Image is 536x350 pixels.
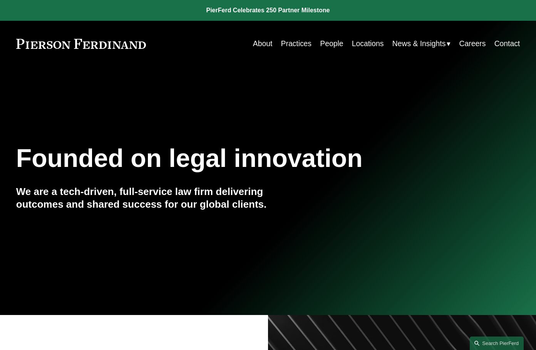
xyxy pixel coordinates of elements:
[16,144,436,173] h1: Founded on legal innovation
[392,36,451,51] a: folder dropdown
[470,337,524,350] a: Search this site
[392,37,446,50] span: News & Insights
[281,36,312,51] a: Practices
[494,36,520,51] a: Contact
[253,36,273,51] a: About
[16,185,268,211] h4: We are a tech-driven, full-service law firm delivering outcomes and shared success for our global...
[352,36,384,51] a: Locations
[459,36,486,51] a: Careers
[320,36,343,51] a: People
